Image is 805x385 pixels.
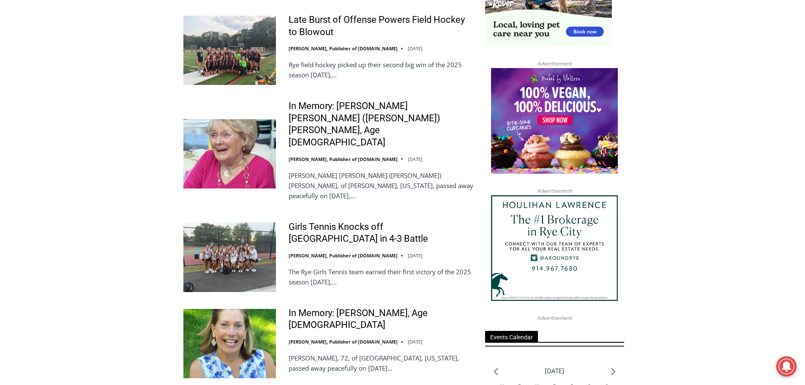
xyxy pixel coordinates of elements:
a: [PERSON_NAME], Publisher of [DOMAIN_NAME] [289,45,398,52]
a: [PERSON_NAME], Publisher of [DOMAIN_NAME] [289,156,398,162]
p: [PERSON_NAME] [PERSON_NAME] ([PERSON_NAME]) [PERSON_NAME], of [PERSON_NAME], [US_STATE], passed a... [289,170,474,201]
p: Rye field hockey picked up their second big win of the 2025 season [DATE],… [289,60,474,80]
a: Previous month [494,368,498,376]
img: Baked by Melissa [491,68,618,174]
li: [DATE] [545,365,564,377]
a: Girls Tennis Knocks off [GEOGRAPHIC_DATA] in 4-3 Battle [289,221,474,245]
a: Next month [611,368,616,376]
img: Late Burst of Offense Powers Field Hockey to Blowout [183,16,276,85]
a: Open Tues. - Sun. [PHONE_NUMBER] [0,85,85,105]
time: [DATE] [408,339,423,345]
time: [DATE] [408,45,423,52]
a: Late Burst of Offense Powers Field Hockey to Blowout [289,14,474,38]
img: In Memory: Maryanne Bardwil Lynch, Age 72 [183,309,276,378]
span: Advertisement [529,187,580,195]
div: "I learned about the history of a place I’d honestly never considered even as a resident of [GEOG... [213,0,399,82]
span: Intern @ [DOMAIN_NAME] [221,84,392,103]
time: [DATE] [408,156,423,162]
a: Intern @ [DOMAIN_NAME] [203,82,409,105]
span: Open Tues. - Sun. [PHONE_NUMBER] [3,87,83,119]
img: In Memory: Maureen Catherine (Devlin) Koecheler, Age 83 [183,119,276,188]
span: Advertisement [529,314,580,322]
p: [PERSON_NAME], 72, of [GEOGRAPHIC_DATA], [US_STATE], passed away peacefully on [DATE]… [289,353,474,373]
span: Advertisement [529,60,580,68]
img: Girls Tennis Knocks off Mamaroneck in 4-3 Battle [183,222,276,292]
p: The Rye Girls Tennis team earned their first victory of the 2025 season [DATE],… [289,267,474,287]
a: [PERSON_NAME], Publisher of [DOMAIN_NAME] [289,339,398,345]
span: Events Calendar [485,331,538,342]
a: In Memory: [PERSON_NAME], Age [DEMOGRAPHIC_DATA] [289,307,474,331]
img: Houlihan Lawrence The #1 Brokerage in Rye City [491,195,618,301]
a: [PERSON_NAME], Publisher of [DOMAIN_NAME] [289,252,398,259]
div: Located at [STREET_ADDRESS][PERSON_NAME] [87,53,124,101]
time: [DATE] [408,252,423,259]
a: In Memory: [PERSON_NAME] [PERSON_NAME] ([PERSON_NAME]) [PERSON_NAME], Age [DEMOGRAPHIC_DATA] [289,100,474,148]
